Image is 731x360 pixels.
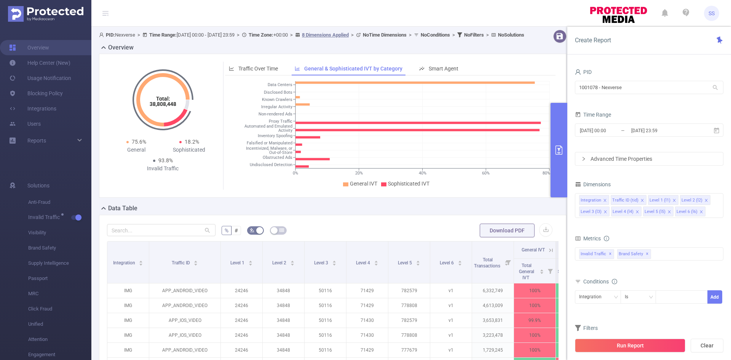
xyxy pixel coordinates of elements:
[388,343,430,357] p: 777679
[418,171,426,176] tspan: 40%
[575,235,601,242] span: Metrics
[194,259,198,262] i: icon: caret-up
[556,298,597,313] p: 0%
[108,43,134,52] h2: Overview
[9,55,70,70] a: Help Center (New)
[28,214,62,220] span: Invalid Traffic
[575,339,685,352] button: Run Report
[193,259,198,264] div: Sort
[28,317,91,332] span: Unified
[707,290,722,304] button: Add
[27,178,49,193] span: Solutions
[388,328,430,342] p: 778808
[150,101,176,107] tspan: 38,808,448
[514,328,555,342] p: 100%
[172,260,191,266] span: Traffic ID
[99,32,106,37] i: icon: user
[221,313,262,328] p: 24246
[612,195,638,205] div: Traffic ID (tid)
[28,240,91,256] span: Brand Safety
[139,259,143,262] i: icon: caret-up
[278,128,293,133] tspan: Activity
[221,283,262,298] p: 24246
[514,298,555,313] p: 100%
[27,133,46,148] a: Reports
[450,32,457,38] span: >
[262,97,292,102] tspan: Known Crawlers
[680,195,710,205] li: Level 2 (l2)
[603,210,607,214] i: icon: close
[625,291,634,303] div: Is
[611,206,642,216] li: Level 4 (l4)
[305,298,346,313] p: 50116
[472,298,514,313] p: 4,613,009
[221,328,262,342] p: 24246
[429,66,458,72] span: Smart Agent
[230,260,246,266] span: Level 1
[139,259,143,264] div: Sort
[558,263,586,280] span: Total Sophisticated IVT
[388,313,430,328] p: 782579
[225,227,228,234] span: %
[295,66,300,71] i: icon: bar-chart
[288,32,295,38] span: >
[458,259,462,264] div: Sort
[269,119,292,124] tspan: Proxy Traffic
[575,325,598,331] span: Filters
[643,206,674,216] li: Level 5 (l5)
[579,206,610,216] li: Level 3 (l3)
[514,343,555,357] p: 100%
[672,198,676,203] i: icon: close
[113,260,136,266] span: Integration
[522,247,545,253] span: General IVT
[156,96,170,102] tspan: Total:
[28,271,91,286] span: Passport
[28,225,91,240] span: Visibility
[556,283,597,298] p: 0%
[332,259,336,262] i: icon: caret-up
[645,207,666,217] div: Level 5 (l5)
[107,283,149,298] p: IMG
[458,262,462,265] i: icon: caret-down
[581,195,601,205] div: Integration
[149,343,220,357] p: APP_ANDROID_VIDEO
[349,32,356,38] span: >
[314,260,329,266] span: Level 3
[472,343,514,357] p: 1,729,245
[398,260,413,266] span: Level 5
[575,181,611,187] span: Dimensions
[575,152,723,165] div: icon: rightAdvanced Time Properties
[519,263,534,280] span: Total General IVT
[363,32,407,38] b: No Time Dimensions
[221,298,262,313] p: 24246
[229,66,234,71] i: icon: line-chart
[238,66,278,72] span: Traffic Over Time
[332,259,337,264] div: Sort
[503,242,514,283] i: Filter menu
[575,112,611,118] span: Time Range
[28,256,91,271] span: Supply Intelligence
[107,224,215,236] input: Search...
[107,298,149,313] p: IMG
[247,141,292,146] tspan: Falsified or Manipulated
[556,328,597,342] p: 0%
[248,262,252,265] i: icon: caret-down
[264,90,292,95] tspan: Disclosed Bots
[350,181,377,187] span: General IVT
[542,171,550,176] tspan: 80%
[132,139,146,145] span: 75.6%
[248,259,253,264] div: Sort
[346,343,388,357] p: 71429
[648,195,678,205] li: Level 1 (l1)
[9,86,63,101] a: Blocking Policy
[139,262,143,265] i: icon: caret-down
[464,32,484,38] b: No Filters
[9,101,56,116] a: Integrations
[258,133,292,138] tspan: Inventory Spoofing
[545,259,555,283] i: Filter menu
[388,181,429,187] span: Sophisticated IVT
[704,198,708,203] i: icon: close
[388,283,430,298] p: 782579
[635,210,639,214] i: icon: close
[611,195,646,205] li: Traffic ID (tid)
